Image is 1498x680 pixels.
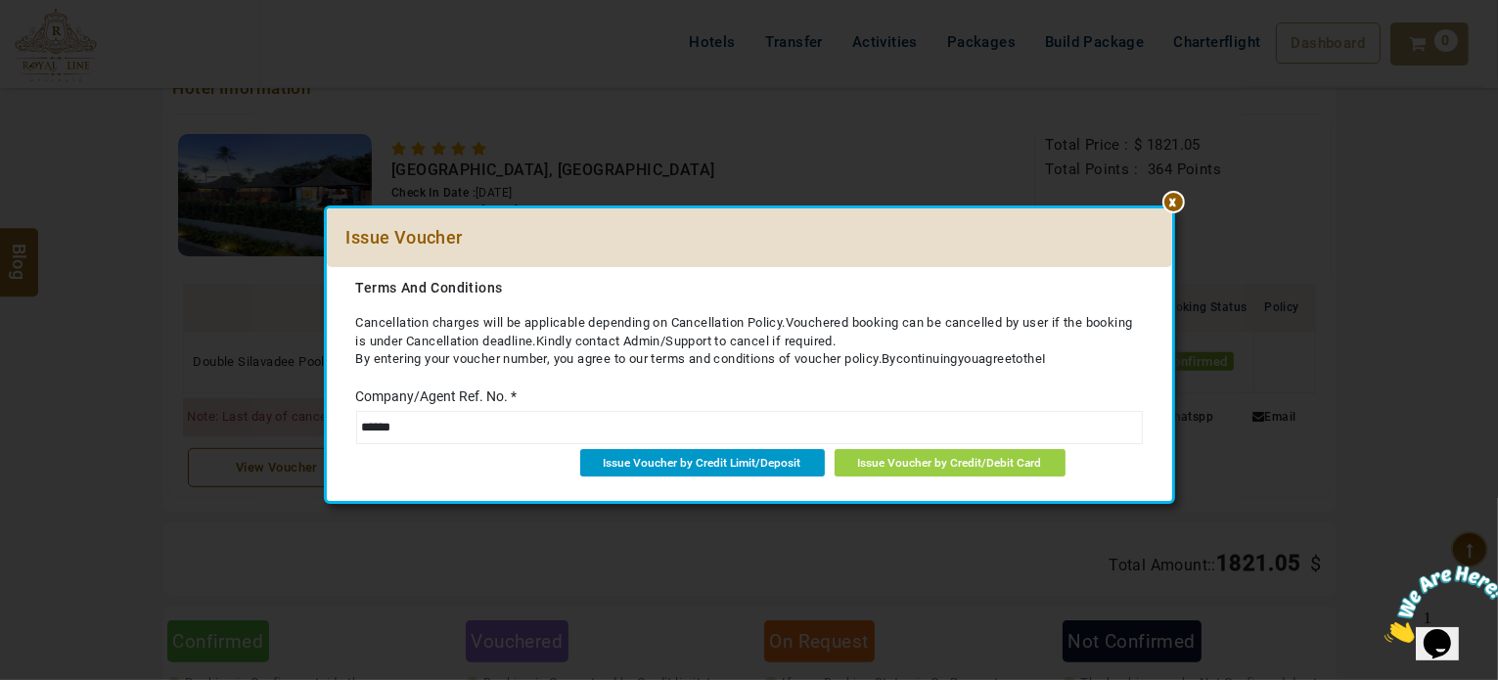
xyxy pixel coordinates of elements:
[604,456,801,470] span: Issue Voucher by Credit Limit/Deposit
[356,386,1143,406] label: Company/Agent Ref. No. *
[1377,558,1498,651] iframe: chat widget
[356,280,503,295] b: Terms And Conditions
[1075,449,1158,476] a: Cancel
[8,8,129,85] img: Chat attention grabber
[356,314,1143,350] li: Cancellation charges will be applicable depending on Cancellation Policy.Vouchered booking can be...
[356,350,1143,369] li: By entering your voucher number, you agree to our terms and conditions of voucher policy.Bycontin...
[8,8,16,24] span: 1
[327,208,1172,267] div: Issue Voucher
[835,449,1066,476] a: Issue Voucher by Credit/Debit Card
